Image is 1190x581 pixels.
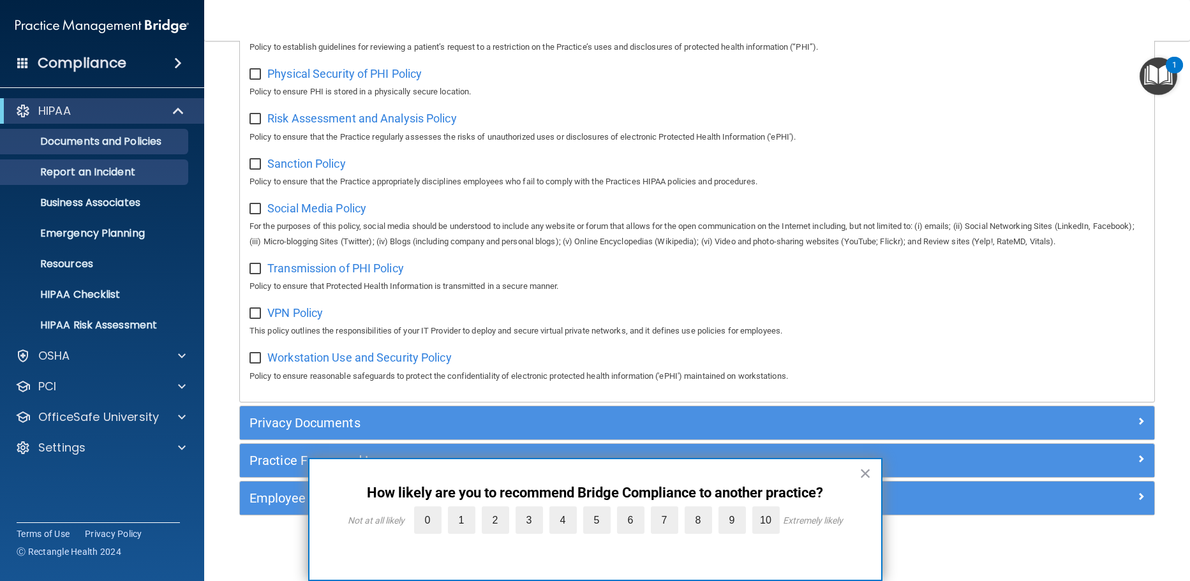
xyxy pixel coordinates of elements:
[267,157,346,170] span: Sanction Policy
[8,166,182,179] p: Report an Incident
[651,506,678,534] label: 7
[1172,65,1177,82] div: 1
[1140,57,1177,95] button: Open Resource Center, 1 new notification
[17,545,121,558] span: Ⓒ Rectangle Health 2024
[267,306,323,320] span: VPN Policy
[267,261,404,275] span: Transmission of PHI Policy
[8,196,182,209] p: Business Associates
[448,506,475,534] label: 1
[8,319,182,332] p: HIPAA Risk Assessment
[15,13,189,39] img: PMB logo
[685,506,712,534] label: 8
[249,453,916,467] h5: Practice Forms and Logs
[8,258,182,270] p: Resources
[8,135,182,148] p: Documents and Policies
[718,506,746,534] label: 9
[267,67,422,80] span: Physical Security of PHI Policy
[85,527,142,540] a: Privacy Policy
[38,440,86,455] p: Settings
[617,506,644,534] label: 6
[482,506,509,534] label: 2
[267,112,457,125] span: Risk Assessment and Analysis Policy
[38,103,71,119] p: HIPAA
[859,463,872,483] button: Close
[348,515,405,526] div: Not at all likely
[249,219,1145,249] p: For the purposes of this policy, social media should be understood to include any website or foru...
[783,515,843,526] div: Extremely likely
[516,506,543,534] label: 3
[38,54,126,72] h4: Compliance
[17,527,70,540] a: Terms of Use
[249,279,1145,294] p: Policy to ensure that Protected Health Information is transmitted in a secure manner.
[38,348,70,364] p: OSHA
[8,288,182,301] p: HIPAA Checklist
[267,202,366,215] span: Social Media Policy
[249,323,1145,339] p: This policy outlines the responsibilities of your IT Provider to deploy and secure virtual privat...
[549,506,577,534] label: 4
[414,506,442,534] label: 0
[38,409,159,425] p: OfficeSafe University
[267,351,452,364] span: Workstation Use and Security Policy
[249,491,916,505] h5: Employee Acknowledgments
[249,416,916,430] h5: Privacy Documents
[752,506,780,534] label: 10
[335,485,856,501] p: How likely are you to recommend Bridge Compliance to another practice?
[249,129,1145,145] p: Policy to ensure that the Practice regularly assesses the risks of unauthorized uses or disclosur...
[249,40,1145,55] p: Policy to establish guidelines for reviewing a patient’s request to a restriction on the Practice...
[249,84,1145,99] p: Policy to ensure PHI is stored in a physically secure location.
[249,174,1145,189] p: Policy to ensure that the Practice appropriately disciplines employees who fail to comply with th...
[8,227,182,240] p: Emergency Planning
[38,379,56,394] p: PCI
[583,506,611,534] label: 5
[249,369,1145,384] p: Policy to ensure reasonable safeguards to protect the confidentiality of electronic protected hea...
